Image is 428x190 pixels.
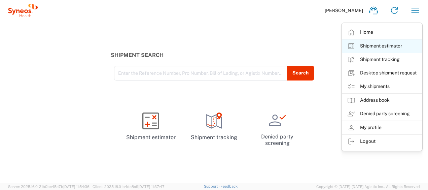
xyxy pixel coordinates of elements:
a: Shipment tracking [185,106,243,147]
a: Denied party screening [248,106,306,152]
a: Desktop shipment request [342,66,422,80]
span: [PERSON_NAME] [325,7,363,13]
a: Support [204,184,221,188]
a: Shipment estimator [122,106,180,147]
span: Server: 2025.16.0-21b0bc45e7b [8,185,90,189]
a: My profile [342,121,422,134]
a: Home [342,26,422,39]
a: Shipment estimator [342,39,422,53]
a: Denied party screening [342,107,422,121]
a: Address book [342,94,422,107]
span: Copyright © [DATE]-[DATE] Agistix Inc., All Rights Reserved [316,184,420,190]
a: Shipment tracking [342,53,422,66]
span: [DATE] 11:54:36 [63,185,90,189]
a: Logout [342,135,422,148]
button: Search [287,66,314,81]
a: Feedback [220,184,238,188]
span: Client: 2025.16.0-b4dc8a9 [93,185,165,189]
span: [DATE] 11:37:47 [138,185,165,189]
a: My shipments [342,80,422,93]
h3: Shipment Search [111,52,318,58]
